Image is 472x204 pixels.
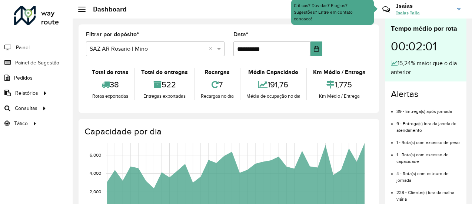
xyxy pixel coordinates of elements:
div: Média de ocupação no dia [242,93,305,100]
h4: Alertas [391,89,461,100]
div: Total de entregas [137,68,192,77]
div: 522 [137,77,192,93]
span: Clear all [209,44,215,53]
div: Recargas no dia [196,93,237,100]
div: 1,775 [309,77,370,93]
text: 4,000 [90,171,101,176]
span: Consultas [15,104,37,112]
li: 1 - Rota(s) com excesso de peso [396,134,461,146]
li: 1 - Rota(s) com excesso de capacidade [396,146,461,165]
div: 15,24% maior que o dia anterior [391,59,461,77]
div: 7 [196,77,237,93]
div: 38 [88,77,133,93]
li: 39 - Entrega(s) após jornada [396,103,461,115]
text: 2,000 [90,189,101,194]
li: 228 - Cliente(s) fora da malha viária [396,184,461,203]
span: Relatórios [15,89,38,97]
div: 00:02:01 [391,34,461,59]
li: 9 - Entrega(s) fora da janela de atendimento [396,115,461,134]
div: Recargas [196,68,237,77]
div: Km Médio / Entrega [309,68,370,77]
div: Entregas exportadas [137,93,192,100]
li: 4 - Rota(s) com estouro de jornada [396,165,461,184]
div: Km Médio / Entrega [309,93,370,100]
div: Tempo médio por rota [391,24,461,34]
h3: Isaias [396,2,452,9]
div: 191,76 [242,77,305,93]
span: Painel de Sugestão [15,59,59,67]
h2: Dashboard [86,5,127,13]
div: Rotas exportadas [88,93,133,100]
label: Data [233,30,248,39]
span: Painel [16,44,30,51]
span: Isaias Taila [396,10,452,16]
button: Choose Date [310,41,322,56]
span: Pedidos [14,74,33,82]
label: Filtrar por depósito [86,30,139,39]
div: Total de rotas [88,68,133,77]
text: 6,000 [90,153,101,157]
div: Média Capacidade [242,68,305,77]
span: Tático [14,120,28,127]
h4: Capacidade por dia [84,126,372,137]
a: Contato Rápido [378,1,394,17]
